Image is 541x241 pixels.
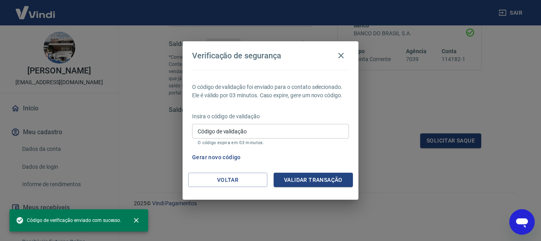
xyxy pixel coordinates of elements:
[274,173,353,187] button: Validar transação
[192,51,281,60] h4: Verificação de segurança
[189,150,244,165] button: Gerar novo código
[509,209,535,235] iframe: Botão para abrir a janela de mensagens
[192,83,349,100] p: O código de validação foi enviado para o contato selecionado. Ele é válido por 03 minutos. Caso e...
[192,112,349,121] p: Insira o código de validação
[16,216,121,224] span: Código de verificação enviado com sucesso.
[128,212,145,229] button: close
[188,173,267,187] button: Voltar
[198,140,343,145] p: O código expira em 03 minutos.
